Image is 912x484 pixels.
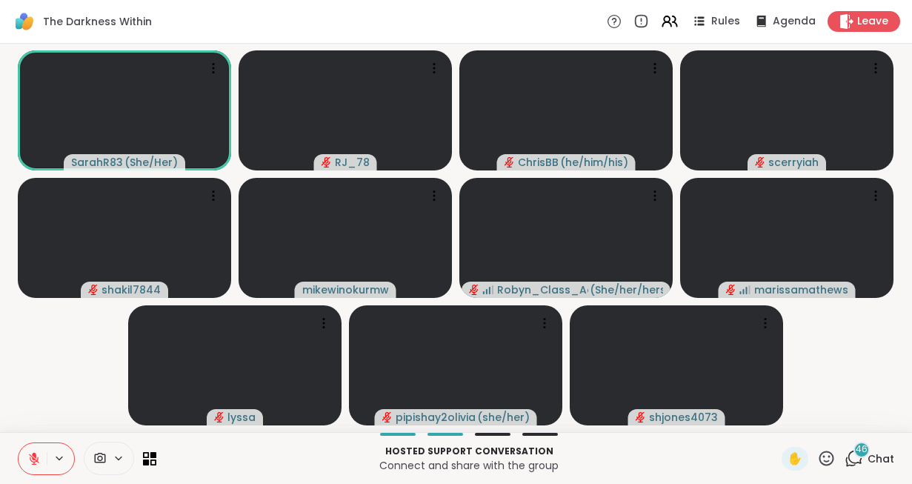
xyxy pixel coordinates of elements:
span: pipishay2olivia [396,410,476,425]
span: lyssa [227,410,256,425]
span: audio-muted [214,412,224,422]
img: ShareWell Logomark [12,9,37,34]
span: Rules [711,14,740,29]
span: audio-muted [469,285,479,295]
span: ( she/her ) [477,410,530,425]
p: Hosted support conversation [165,445,773,458]
span: audio-muted [322,157,332,168]
span: audio-muted [382,412,393,422]
span: audio-muted [755,157,765,168]
span: ( She/her/hers ) [590,282,663,297]
span: ( She/Her ) [124,155,178,170]
span: ChrisBB [518,155,559,170]
span: Leave [857,14,888,29]
span: audio-muted [726,285,736,295]
span: Robyn_Class_Act [497,282,588,297]
span: Chat [868,451,894,466]
span: ✋ [788,450,802,468]
span: audio-muted [636,412,646,422]
p: Connect and share with the group [165,458,773,473]
span: The Darkness Within [43,14,152,29]
span: SarahR83 [71,155,123,170]
span: mikewinokurmw [302,282,389,297]
span: shjones4073 [649,410,718,425]
span: ( he/him/his ) [560,155,628,170]
span: audio-muted [88,285,99,295]
span: marissamathews [754,282,848,297]
span: shakil7844 [101,282,161,297]
span: Agenda [773,14,816,29]
span: audio-muted [505,157,515,168]
span: RJ_78 [335,155,370,170]
span: scerryiah [768,155,819,170]
span: 46 [856,443,868,456]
